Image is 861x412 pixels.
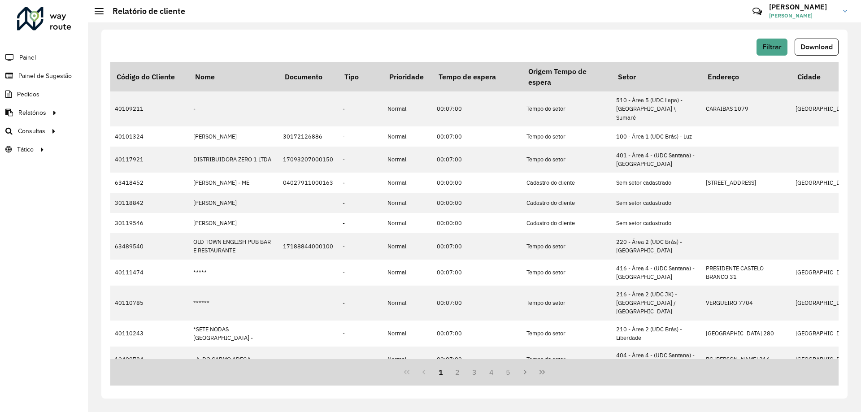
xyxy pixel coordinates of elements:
td: Normal [383,193,432,213]
td: PC [PERSON_NAME] 216 [701,347,791,373]
a: Contato Rápido [748,2,767,21]
td: 40101324 [110,126,189,147]
td: Tempo do setor [522,347,612,373]
td: 416 - Área 4 - (UDC Santana) - [GEOGRAPHIC_DATA] [612,260,701,286]
td: 404 - Área 4 - (UDC Santana) - [GEOGRAPHIC_DATA] [612,347,701,373]
td: - [338,213,383,233]
td: 00:07:00 [432,260,522,286]
span: Pedidos [17,90,39,99]
td: 17188844000100 [278,233,338,259]
td: Sem setor cadastrado [612,193,701,213]
td: 30118842 [110,193,189,213]
th: Tipo [338,62,383,91]
td: Normal [383,347,432,373]
td: 510 - Área 5 (UDC Lapa) - [GEOGRAPHIC_DATA] \ Sumaré [612,91,701,126]
td: - [338,321,383,347]
h2: Relatório de cliente [104,6,185,16]
td: 63489540 [110,233,189,259]
td: [PERSON_NAME] [189,193,278,213]
td: Normal [383,233,432,259]
td: Normal [383,91,432,126]
h3: [PERSON_NAME] [769,3,836,11]
td: Tempo do setor [522,233,612,259]
td: 04027911000163 [278,173,338,193]
td: 00:07:00 [432,233,522,259]
td: 00:00:00 [432,193,522,213]
td: 00:07:00 [432,147,522,173]
button: 2 [449,364,466,381]
td: 19400784 [110,347,189,373]
td: [PERSON_NAME] [189,126,278,147]
button: Next Page [517,364,534,381]
button: 3 [466,364,483,381]
td: 00:07:00 [432,91,522,126]
td: - [189,91,278,126]
span: Tático [17,145,34,154]
td: Cadastro do cliente [522,213,612,233]
button: Filtrar [757,39,787,56]
td: - [338,286,383,321]
td: 30119546 [110,213,189,233]
td: OLD TOWN ENGLISH PUB BAR E RESTAURANTE [189,233,278,259]
td: [PERSON_NAME] [189,213,278,233]
td: 401 - Área 4 - (UDC Santana) - [GEOGRAPHIC_DATA] [612,147,701,173]
td: DISTRIBUIDORA ZERO 1 LTDA [189,147,278,173]
th: Nome [189,62,278,91]
td: Tempo do setor [522,126,612,147]
button: 5 [500,364,517,381]
td: [PERSON_NAME] - ME [189,173,278,193]
td: Cadastro do cliente [522,193,612,213]
td: - [338,147,383,173]
td: 00:00:00 [432,213,522,233]
td: Tempo do setor [522,321,612,347]
td: 40109211 [110,91,189,126]
td: 216 - Área 2 (UDC JK) - [GEOGRAPHIC_DATA] / [GEOGRAPHIC_DATA] [612,286,701,321]
td: CARAIBAS 1079 [701,91,791,126]
button: 4 [483,364,500,381]
span: Relatórios [18,108,46,117]
td: Normal [383,260,432,286]
th: Prioridade [383,62,432,91]
td: [GEOGRAPHIC_DATA] 280 [701,321,791,347]
span: [PERSON_NAME] [769,12,836,20]
td: . A. DO CARMO ADEGA [189,347,278,373]
td: Normal [383,321,432,347]
td: 40110785 [110,286,189,321]
td: - [338,233,383,259]
span: Consultas [18,126,45,136]
button: 1 [432,364,449,381]
td: Normal [383,147,432,173]
td: 40117921 [110,147,189,173]
th: Código do Cliente [110,62,189,91]
td: Cadastro do cliente [522,173,612,193]
td: *SETE NODAS [GEOGRAPHIC_DATA] - [189,321,278,347]
td: Tempo do setor [522,260,612,286]
span: Download [800,43,833,51]
th: Setor [612,62,701,91]
td: Normal [383,126,432,147]
td: - [338,126,383,147]
td: - [338,260,383,286]
td: 63418452 [110,173,189,193]
td: - [338,193,383,213]
td: Sem setor cadastrado [612,213,701,233]
td: [STREET_ADDRESS] [701,173,791,193]
td: - [338,91,383,126]
th: Tempo de espera [432,62,522,91]
td: 30172126886 [278,126,338,147]
td: 100 - Área 1 (UDC Brás) - Luz [612,126,701,147]
span: Filtrar [762,43,782,51]
td: Sem setor cadastrado [612,173,701,193]
td: 00:00:00 [432,173,522,193]
td: Tempo do setor [522,147,612,173]
th: Endereço [701,62,791,91]
th: Origem Tempo de espera [522,62,612,91]
td: - [338,347,383,373]
td: 00:07:00 [432,347,522,373]
td: 00:07:00 [432,321,522,347]
td: Normal [383,286,432,321]
td: 40111474 [110,260,189,286]
td: 17093207000150 [278,147,338,173]
td: Normal [383,173,432,193]
td: 00:07:00 [432,286,522,321]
